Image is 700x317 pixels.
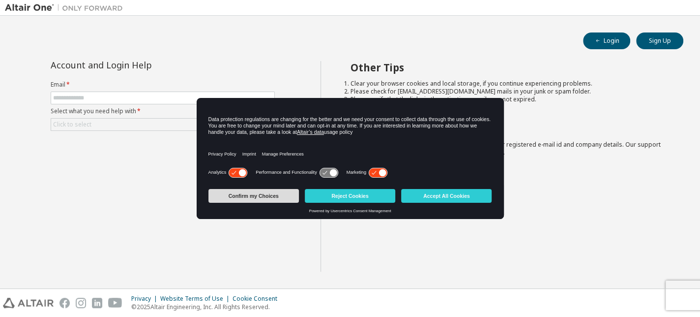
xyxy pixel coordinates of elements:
[636,32,683,49] button: Sign Up
[51,81,275,89] label: Email
[233,295,283,303] div: Cookie Consent
[131,295,160,303] div: Privacy
[350,140,661,157] span: with a brief description of the problem, your registered e-mail id and company details. Our suppo...
[350,80,666,88] li: Clear your browser cookies and local storage, if you continue experiencing problems.
[76,298,86,308] img: instagram.svg
[350,122,666,135] h2: Not sure how to login?
[350,95,666,103] li: Please verify that the links in the activation e-mails are not expired.
[51,119,274,130] div: Click to select
[53,121,91,128] div: Click to select
[5,3,128,13] img: Altair One
[51,61,230,69] div: Account and Login Help
[3,298,54,308] img: altair_logo.svg
[92,298,102,308] img: linkedin.svg
[108,298,122,308] img: youtube.svg
[51,107,275,115] label: Select what you need help with
[131,303,283,311] p: © 2025 Altair Engineering, Inc. All Rights Reserved.
[350,88,666,95] li: Please check for [EMAIL_ADDRESS][DOMAIN_NAME] mails in your junk or spam folder.
[583,32,630,49] button: Login
[350,61,666,74] h2: Other Tips
[59,298,70,308] img: facebook.svg
[160,295,233,303] div: Website Terms of Use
